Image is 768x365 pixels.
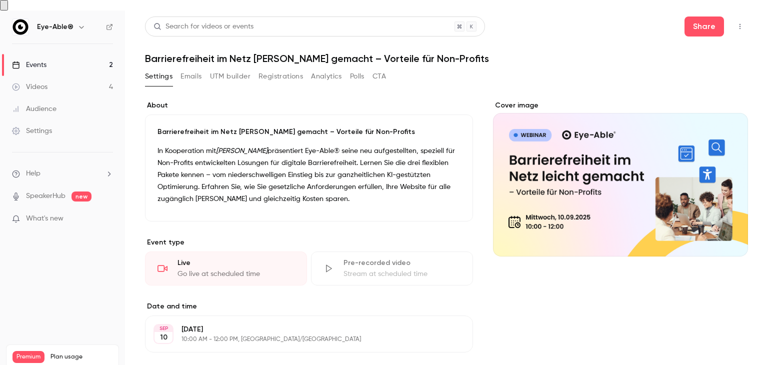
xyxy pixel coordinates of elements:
[372,68,386,84] button: CTA
[684,16,724,36] button: Share
[157,145,460,205] p: In Kooperation mit präsentiert Eye-Able® seine neu aufgestellten, speziell für Non-Profits entwic...
[12,60,46,70] div: Events
[177,258,294,268] div: Live
[210,68,250,84] button: UTM builder
[180,68,201,84] button: Emails
[71,191,91,201] span: new
[216,147,267,154] em: [PERSON_NAME]
[343,258,460,268] div: Pre-recorded video
[160,332,167,342] p: 10
[311,68,342,84] button: Analytics
[493,100,748,110] label: Cover image
[145,100,473,110] label: About
[12,126,52,136] div: Settings
[145,301,473,311] label: Date and time
[37,22,73,32] h6: Eye-Able®
[12,19,28,35] img: Eye-Able®
[154,325,172,332] div: SEP
[311,251,473,285] div: Pre-recorded videoStream at scheduled time
[12,104,56,114] div: Audience
[26,191,65,201] a: SpeakerHub
[181,324,420,334] p: [DATE]
[493,100,748,256] section: Cover image
[145,251,307,285] div: LiveGo live at scheduled time
[50,353,112,361] span: Plan usage
[145,68,172,84] button: Settings
[181,335,420,343] p: 10:00 AM - 12:00 PM, [GEOGRAPHIC_DATA]/[GEOGRAPHIC_DATA]
[26,168,40,179] span: Help
[12,168,113,179] li: help-dropdown-opener
[153,21,253,32] div: Search for videos or events
[258,68,303,84] button: Registrations
[12,82,47,92] div: Videos
[177,269,294,279] div: Go live at scheduled time
[101,214,113,223] iframe: Noticeable Trigger
[12,351,44,363] span: Premium
[350,68,364,84] button: Polls
[145,237,473,247] p: Event type
[26,213,63,224] span: What's new
[145,52,748,64] h1: Barrierefreiheit im Netz [PERSON_NAME] gemacht – Vorteile für Non-Profits
[343,269,460,279] div: Stream at scheduled time
[157,127,460,137] p: Barrierefreiheit im Netz [PERSON_NAME] gemacht – Vorteile für Non-Profits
